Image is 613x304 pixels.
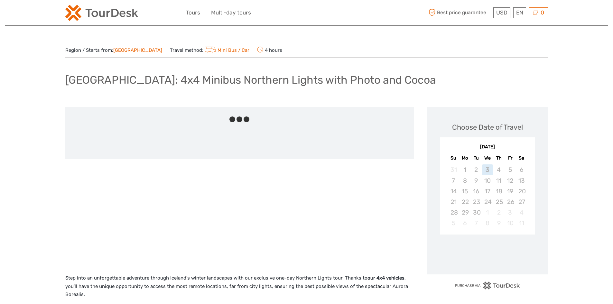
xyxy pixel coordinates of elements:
div: Not available Saturday, October 4th, 2025 [516,207,527,218]
div: Not available Sunday, August 31st, 2025 [448,164,459,175]
div: Not available Monday, September 15th, 2025 [459,186,470,197]
span: Region / Starts from: [65,47,162,54]
div: Not available Saturday, September 27th, 2025 [516,197,527,207]
div: Not available Tuesday, September 30th, 2025 [470,207,482,218]
div: Not available Sunday, September 28th, 2025 [448,207,459,218]
span: Travel method: [170,45,250,54]
div: Not available Thursday, September 11th, 2025 [493,175,505,186]
div: Not available Wednesday, September 10th, 2025 [482,175,493,186]
a: [GEOGRAPHIC_DATA] [113,47,162,53]
div: Not available Saturday, September 6th, 2025 [516,164,527,175]
div: Not available Thursday, September 25th, 2025 [493,197,505,207]
div: Not available Monday, September 22nd, 2025 [459,197,470,207]
div: Tu [470,154,482,162]
div: Not available Wednesday, September 3rd, 2025 [482,164,493,175]
a: Mini Bus / Car [203,47,250,53]
div: Not available Sunday, September 7th, 2025 [448,175,459,186]
div: Not available Sunday, September 21st, 2025 [448,197,459,207]
div: Sa [516,154,527,162]
div: Not available Tuesday, October 7th, 2025 [470,218,482,228]
div: Not available Tuesday, September 16th, 2025 [470,186,482,197]
div: Not available Tuesday, September 23rd, 2025 [470,197,482,207]
div: Not available Wednesday, October 1st, 2025 [482,207,493,218]
div: Th [493,154,505,162]
div: Not available Monday, September 29th, 2025 [459,207,470,218]
div: Choose Date of Travel [452,122,523,132]
div: Not available Thursday, September 4th, 2025 [493,164,505,175]
h1: [GEOGRAPHIC_DATA]: 4x4 Minibus Northern Lights with Photo and Cocoa [65,73,436,87]
div: Not available Sunday, October 5th, 2025 [448,218,459,228]
div: Not available Thursday, October 9th, 2025 [493,218,505,228]
div: Not available Monday, October 6th, 2025 [459,218,470,228]
div: month 2025-09 [442,164,533,228]
div: Not available Tuesday, September 2nd, 2025 [470,164,482,175]
span: 4 hours [257,45,282,54]
div: Not available Wednesday, September 24th, 2025 [482,197,493,207]
div: EN [513,7,526,18]
div: Not available Monday, September 8th, 2025 [459,175,470,186]
div: Not available Friday, September 19th, 2025 [505,186,516,197]
div: Su [448,154,459,162]
div: We [482,154,493,162]
div: Not available Thursday, September 18th, 2025 [493,186,505,197]
div: Not available Sunday, September 14th, 2025 [448,186,459,197]
div: Not available Wednesday, October 8th, 2025 [482,218,493,228]
strong: our 4x4 vehicles [367,275,404,281]
div: Not available Friday, October 10th, 2025 [505,218,516,228]
div: Fr [505,154,516,162]
div: Not available Saturday, September 13th, 2025 [516,175,527,186]
span: Best price guarantee [427,7,492,18]
img: PurchaseViaTourDesk.png [455,281,520,290]
div: Not available Saturday, October 11th, 2025 [516,218,527,228]
div: Not available Friday, October 3rd, 2025 [505,207,516,218]
span: USD [496,9,507,16]
div: Not available Tuesday, September 9th, 2025 [470,175,482,186]
div: Not available Friday, September 26th, 2025 [505,197,516,207]
div: Not available Friday, September 5th, 2025 [505,164,516,175]
a: Multi-day tours [211,8,251,17]
a: Tours [186,8,200,17]
p: Step into an unforgettable adventure through Iceland's winter landscapes with our exclusive one-d... [65,274,414,299]
div: Not available Monday, September 1st, 2025 [459,164,470,175]
div: Mo [459,154,470,162]
img: 2254-3441b4b5-4e5f-4d00-b396-31f1d84a6ebf_logo_small.png [65,5,138,21]
div: Loading... [486,251,490,255]
span: 0 [540,9,545,16]
div: Not available Friday, September 12th, 2025 [505,175,516,186]
div: Not available Thursday, October 2nd, 2025 [493,207,505,218]
div: Not available Saturday, September 20th, 2025 [516,186,527,197]
div: Not available Wednesday, September 17th, 2025 [482,186,493,197]
div: [DATE] [440,144,535,151]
